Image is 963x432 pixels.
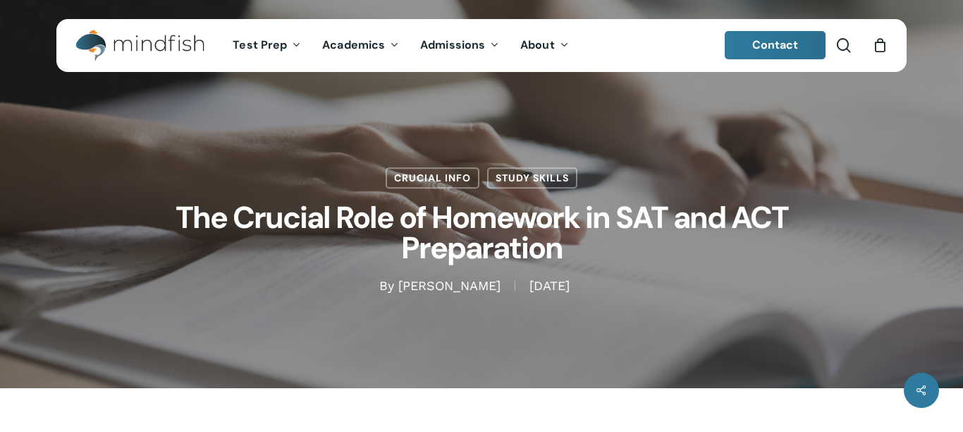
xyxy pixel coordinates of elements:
[312,40,410,52] a: Academics
[129,188,834,277] h1: The Crucial Role of Homework in SAT and ACT Preparation
[379,282,394,292] span: By
[233,37,287,52] span: Test Prep
[222,40,312,52] a: Test Prep
[56,19,907,72] header: Main Menu
[386,167,479,188] a: Crucial Info
[322,37,385,52] span: Academics
[398,279,501,294] a: [PERSON_NAME]
[420,37,485,52] span: Admissions
[222,19,579,72] nav: Main Menu
[487,167,577,188] a: Study Skills
[752,37,799,52] span: Contact
[515,282,584,292] span: [DATE]
[510,40,579,52] a: About
[410,40,510,52] a: Admissions
[725,31,826,59] a: Contact
[520,37,555,52] span: About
